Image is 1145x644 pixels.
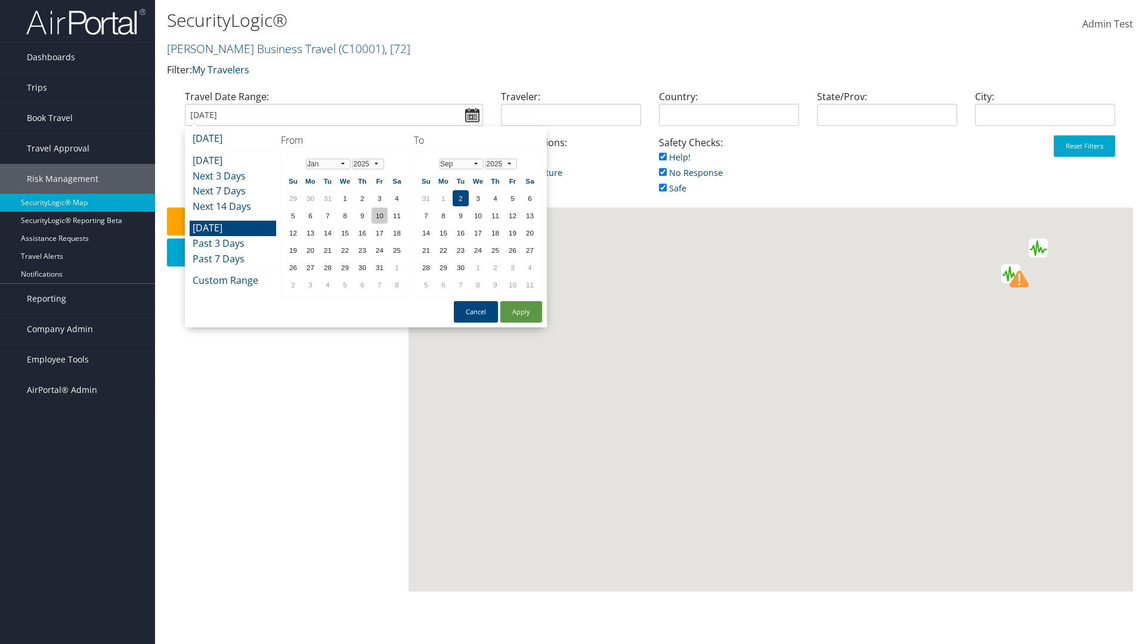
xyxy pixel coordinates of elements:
td: 3 [505,259,521,275]
th: Th [487,173,503,189]
div: State/Prov: [808,89,966,135]
td: 31 [320,190,336,206]
td: 4 [389,190,405,206]
span: Book Travel [27,103,73,133]
li: [DATE] [190,153,276,169]
td: 6 [354,277,370,293]
th: Sa [389,173,405,189]
span: ( C10001 ) [339,41,385,57]
th: Mo [302,173,318,189]
th: Su [285,173,301,189]
td: 11 [522,277,538,293]
td: 13 [522,208,538,224]
div: City: [966,89,1124,135]
td: 24 [470,242,486,258]
span: , [ 72 ] [385,41,410,57]
span: Travel Approval [27,134,89,163]
li: Past 7 Days [190,252,276,267]
li: [DATE] [190,221,276,236]
th: Su [418,173,434,189]
span: AirPortal® Admin [27,375,97,405]
td: 29 [337,259,353,275]
td: 18 [389,225,405,241]
a: [PERSON_NAME] Business Travel [167,41,410,57]
td: 6 [302,208,318,224]
th: Fr [372,173,388,189]
td: 14 [418,225,434,241]
td: 4 [487,190,503,206]
li: Past 3 Days [190,236,276,252]
th: We [470,173,486,189]
td: 20 [302,242,318,258]
div: Safety Checks: [650,135,808,208]
th: Tu [453,173,469,189]
li: Next 7 Days [190,184,276,199]
td: 3 [470,190,486,206]
td: 12 [505,208,521,224]
td: 20 [522,225,538,241]
th: Th [354,173,370,189]
td: 24 [372,242,388,258]
span: Risk Management [27,164,98,194]
p: Filter: [167,63,811,78]
td: 29 [285,190,301,206]
td: 29 [435,259,451,275]
div: Traveler: [492,89,650,135]
td: 23 [453,242,469,258]
a: No Response [659,167,723,178]
td: 15 [435,225,451,241]
h4: To [414,134,542,147]
a: Safe [659,182,686,194]
td: 10 [505,277,521,293]
td: 3 [302,277,318,293]
td: 2 [487,259,503,275]
td: 11 [389,208,405,224]
td: 7 [418,208,434,224]
button: Reset Filters [1054,135,1115,157]
td: 21 [418,242,434,258]
td: 30 [453,259,469,275]
td: 6 [435,277,451,293]
td: 8 [389,277,405,293]
li: [DATE] [190,131,276,147]
td: 13 [302,225,318,241]
div: Green earthquake alert (Magnitude 4.9M, Depth:10km) in China 02/09/2025 07:58 UTC, 490 thousand i... [1029,239,1048,258]
td: 6 [522,190,538,206]
span: Dashboards [27,42,75,72]
td: 15 [337,225,353,241]
td: 1 [389,259,405,275]
td: 12 [285,225,301,241]
th: Tu [320,173,336,189]
td: 5 [505,190,521,206]
td: 10 [470,208,486,224]
a: My Travelers [192,63,249,76]
button: Safety Check [167,208,403,236]
td: 5 [285,208,301,224]
div: Trip Locations: [492,135,650,192]
td: 28 [418,259,434,275]
td: 18 [487,225,503,241]
td: 27 [302,259,318,275]
span: Employee Tools [27,345,89,374]
td: 1 [435,190,451,206]
button: Cancel [454,301,498,323]
td: 9 [453,208,469,224]
td: 16 [354,225,370,241]
td: 30 [354,259,370,275]
button: Download Report [167,239,403,267]
td: 23 [354,242,370,258]
a: Admin Test [1082,6,1133,43]
td: 27 [522,242,538,258]
td: 8 [435,208,451,224]
td: 1 [337,190,353,206]
div: Country: [650,89,808,135]
li: Next 3 Days [190,169,276,184]
img: airportal-logo.png [26,8,146,36]
td: 7 [372,277,388,293]
td: 5 [418,277,434,293]
td: 11 [487,208,503,224]
td: 8 [470,277,486,293]
h4: From [281,134,409,147]
td: 17 [470,225,486,241]
th: Fr [505,173,521,189]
